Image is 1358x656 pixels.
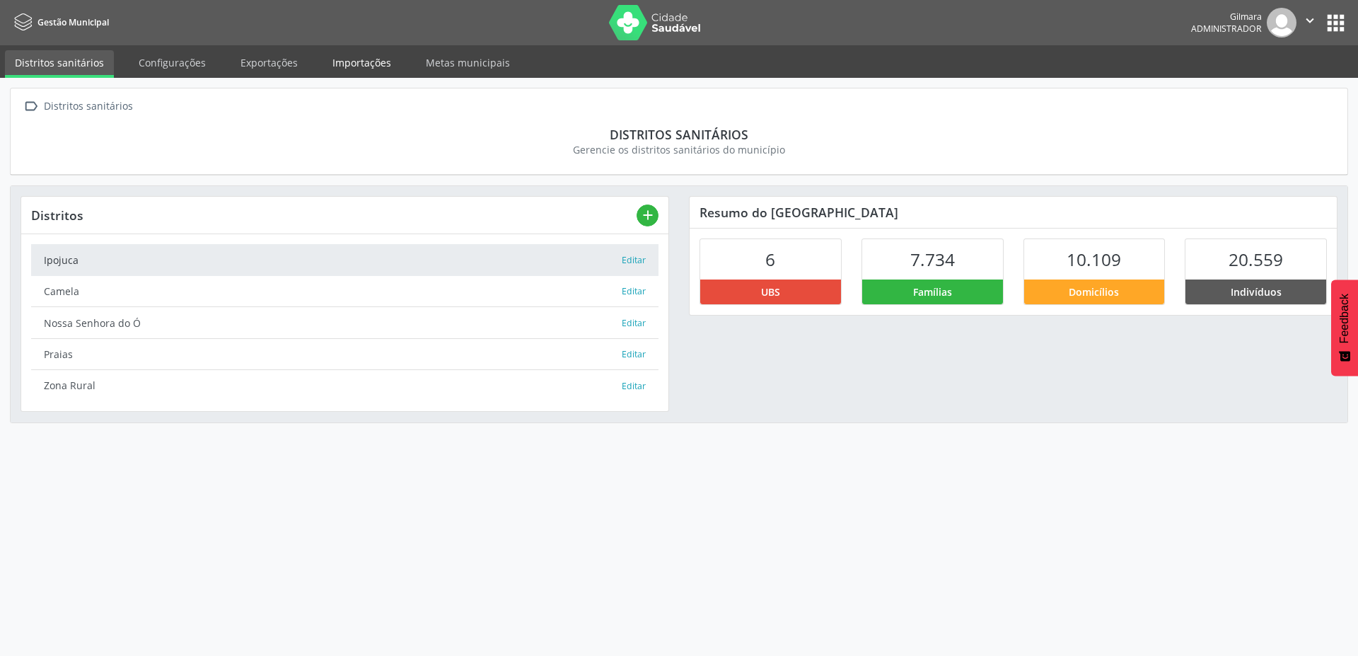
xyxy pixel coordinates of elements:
button: Editar [621,379,646,393]
span: Famílias [913,284,952,299]
span: Administrador [1191,23,1262,35]
span: UBS [761,284,780,299]
i:  [1302,13,1318,28]
img: img [1267,8,1296,38]
button: Editar [621,347,646,362]
div: Praias [44,347,621,362]
span: 7.734 [910,248,955,271]
span: Indivíduos [1231,284,1282,299]
button: Editar [621,253,646,267]
div: Zona Rural [44,378,621,393]
a: Importações [323,50,401,75]
button: Editar [621,284,646,299]
a: Zona Rural Editar [31,370,658,401]
a: Ipojuca Editar [31,244,658,275]
div: Resumo do [GEOGRAPHIC_DATA] [690,197,1337,228]
a: Metas municipais [416,50,520,75]
span: 10.109 [1067,248,1121,271]
button: add [637,205,658,226]
i:  [21,96,41,117]
div: Nossa Senhora do Ó [44,316,621,330]
a: Gestão Municipal [10,11,109,34]
div: Distritos sanitários [30,127,1328,142]
a: Configurações [129,50,216,75]
button: apps [1323,11,1348,35]
span: Gestão Municipal [37,16,109,28]
span: Domicílios [1069,284,1119,299]
button: Feedback - Mostrar pesquisa [1331,280,1358,376]
a: Praias Editar [31,339,658,370]
div: Gerencie os distritos sanitários do município [30,142,1328,157]
a:  Distritos sanitários [21,96,135,117]
div: Distritos [31,207,637,223]
div: Gilmara [1191,11,1262,23]
div: Camela [44,284,621,299]
button:  [1296,8,1323,38]
i: add [640,207,656,223]
a: Distritos sanitários [5,50,114,78]
a: Exportações [231,50,308,75]
a: Nossa Senhora do Ó Editar [31,307,658,338]
a: Camela Editar [31,276,658,307]
span: Feedback [1338,294,1351,343]
button: Editar [621,316,646,330]
div: Ipojuca [44,253,621,267]
span: 20.559 [1229,248,1283,271]
div: Distritos sanitários [41,96,135,117]
span: 6 [765,248,775,271]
